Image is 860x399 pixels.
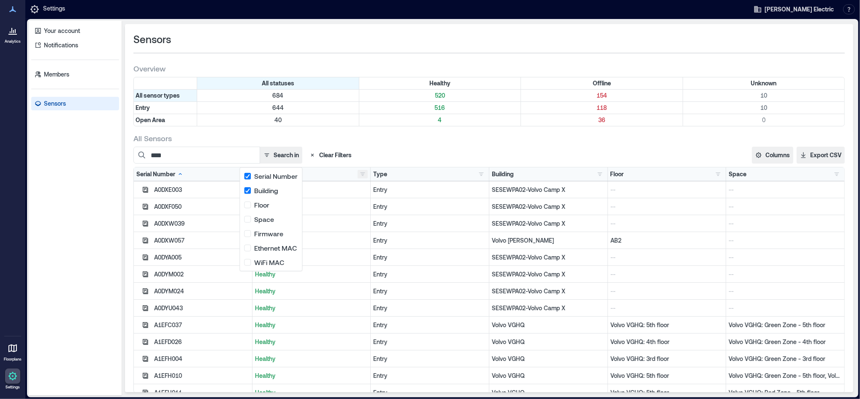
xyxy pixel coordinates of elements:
[255,236,368,245] p: Healthy
[255,202,368,211] p: Healthy
[361,104,519,112] p: 516
[154,270,250,279] div: A0DYM002
[685,116,843,124] p: 0
[373,304,486,312] div: Entry
[255,338,368,346] p: Healthy
[729,202,842,211] p: --
[373,338,486,346] div: Entry
[373,186,486,194] div: Entry
[610,170,624,178] div: Floor
[2,20,23,46] a: Analytics
[729,388,842,397] p: Volvo VGHQ: Red Zone - 5th floor
[154,219,250,228] div: A0DXW039
[4,357,22,362] p: Floorplans
[729,219,842,228] p: --
[255,355,368,363] p: Healthy
[492,236,605,245] p: Volvo [PERSON_NAME]
[43,4,65,14] p: Settings
[729,170,746,178] div: Space
[197,77,359,89] div: All statuses
[255,372,368,380] p: Healthy
[683,77,845,89] div: Filter by Status: Unknown
[492,270,605,279] p: SESEWPA02-Volvo Camp X
[154,338,250,346] div: A1EFD026
[5,39,21,44] p: Analytics
[492,355,605,363] p: Volvo VGHQ
[260,147,302,164] button: Search in
[44,27,80,35] p: Your account
[44,70,69,79] p: Members
[685,104,843,112] p: 10
[610,202,724,211] p: --
[154,304,250,312] div: A0DYU043
[255,287,368,295] p: Healthy
[199,104,357,112] p: 644
[765,5,834,14] span: [PERSON_NAME] Electric
[683,114,845,126] div: Filter by Type: Open Area & Status: Unknown (0 sensors)
[31,24,119,38] a: Your account
[610,321,724,329] p: Volvo VGHQ: 5th floor
[133,33,171,46] span: Sensors
[5,385,20,390] p: Settings
[610,388,724,397] p: Volvo VGHQ: 5th floor
[373,253,486,262] div: Entry
[729,355,842,363] p: Volvo VGHQ: Green Zone - 3rd floor
[729,287,842,295] p: --
[521,114,683,126] div: Filter by Type: Open Area & Status: Offline
[610,372,724,380] p: Volvo VGHQ: 5th floor
[610,338,724,346] p: Volvo VGHQ: 4th floor
[492,304,605,312] p: SESEWPA02-Volvo Camp X
[729,321,842,329] p: Volvo VGHQ: Green Zone - 5th floor
[729,270,842,279] p: --
[154,202,250,211] div: A0DXF050
[255,253,368,262] p: Healthy
[751,3,836,16] button: [PERSON_NAME] Electric
[255,186,368,194] p: Healthy
[31,68,119,81] a: Members
[154,388,250,397] div: A1EFH011
[44,99,66,108] p: Sensors
[729,253,842,262] p: --
[373,202,486,211] div: Entry
[359,114,521,126] div: Filter by Type: Open Area & Status: Healthy
[373,170,387,178] div: Type
[492,202,605,211] p: SESEWPA02-Volvo Camp X
[492,321,605,329] p: Volvo VGHQ
[373,355,486,363] div: Entry
[373,236,486,245] div: Entry
[523,104,681,112] p: 118
[610,304,724,312] p: --
[154,321,250,329] div: A1EFC037
[729,338,842,346] p: Volvo VGHQ: Green Zone - 4th floor
[154,372,250,380] div: A1EFH010
[492,219,605,228] p: SESEWPA02-Volvo Camp X
[306,147,355,164] button: Clear Filters
[610,270,724,279] p: --
[729,186,842,194] p: --
[133,63,165,74] span: Overview
[361,91,519,100] p: 520
[373,270,486,279] div: Entry
[255,219,368,228] p: Healthy
[523,116,681,124] p: 36
[797,147,845,164] button: Export CSV
[729,304,842,312] p: --
[255,270,368,279] p: Healthy
[685,91,843,100] p: 10
[154,355,250,363] div: A1EFH004
[199,116,357,124] p: 40
[255,321,368,329] p: Healthy
[31,38,119,52] a: Notifications
[154,287,250,295] div: A0DYM024
[683,102,845,114] div: Filter by Type: Entry & Status: Unknown
[610,287,724,295] p: --
[134,102,197,114] div: Filter by Type: Entry
[373,287,486,295] div: Entry
[373,219,486,228] div: Entry
[610,186,724,194] p: --
[373,388,486,397] div: Entry
[492,186,605,194] p: SESEWPA02-Volvo Camp X
[610,355,724,363] p: Volvo VGHQ: 3rd floor
[134,114,197,126] div: Filter by Type: Open Area
[492,170,514,178] div: Building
